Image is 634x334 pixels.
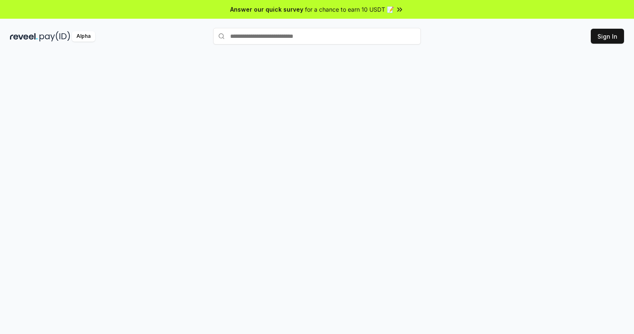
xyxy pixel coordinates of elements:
button: Sign In [591,29,624,44]
img: reveel_dark [10,31,38,42]
img: pay_id [39,31,70,42]
div: Alpha [72,31,95,42]
span: for a chance to earn 10 USDT 📝 [305,5,394,14]
span: Answer our quick survey [230,5,303,14]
